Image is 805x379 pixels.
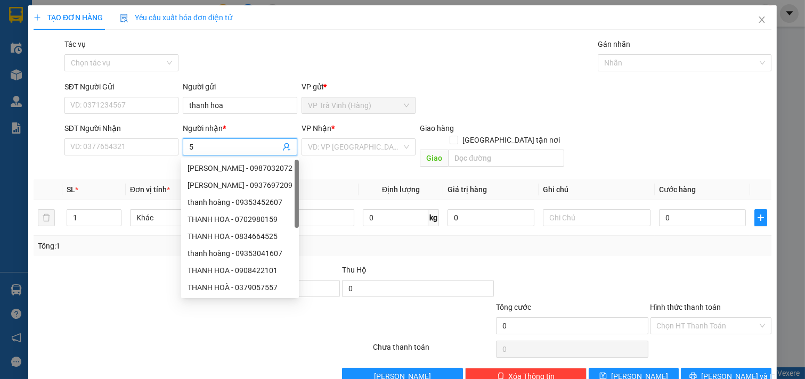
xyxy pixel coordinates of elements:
div: [PERSON_NAME] - 0937697209 [188,179,292,191]
div: THANH HOA - 0834664525 [188,230,292,242]
span: SL [67,185,75,194]
span: up [112,211,119,218]
span: VP Trà Vinh (Hàng) [308,97,410,113]
label: Hình thức thanh toán [650,303,721,311]
div: [PERSON_NAME] - 0987032072 [188,162,292,174]
span: VP Nhận [302,124,331,133]
span: Khác [136,210,232,226]
span: GIAO: [4,69,70,79]
span: Đơn vị tính [130,185,170,194]
span: 0858209186 - [4,57,108,68]
th: Ghi chú [539,179,655,200]
input: VD: Bàn, Ghế [247,209,355,226]
div: THANH HOÀI - 0937697209 [181,177,299,194]
div: THANH HOA - 0834664525 [181,228,299,245]
div: thanh hoàng - 09353041607 [181,245,299,262]
span: Giao [420,150,448,167]
div: THANH HOÀ - 0379057557 [181,279,299,296]
label: Gán nhãn [598,40,630,48]
span: down [112,219,119,225]
span: Cước hàng [659,185,696,194]
span: plus [34,14,41,21]
span: VP [PERSON_NAME] ([GEOGRAPHIC_DATA]) - [4,21,99,41]
div: THANH HOA - 0908422101 [181,262,299,279]
span: Định lượng [382,185,420,194]
div: Chưa thanh toán [372,341,495,360]
div: THANH HÒA - 0987032072 [181,160,299,177]
input: Ghi Chú [543,209,651,226]
span: close [758,15,766,24]
button: delete [38,209,55,226]
input: Dọc đường [448,150,564,167]
div: SĐT Người Gửi [64,81,179,93]
div: VP gửi [302,81,416,93]
span: Yêu cầu xuất hóa đơn điện tử [120,13,232,22]
div: Tổng: 1 [38,240,311,252]
span: VP Trà Vinh (Hàng) [30,46,103,56]
p: NHẬN: [4,46,156,56]
div: THANH HOA - 0908422101 [188,265,292,276]
div: Người nhận [183,122,297,134]
span: BÉ THƯƠNG [57,57,108,68]
button: plus [754,209,767,226]
span: kg [428,209,439,226]
span: user-add [282,143,291,151]
p: GỬI: [4,21,156,41]
span: KO BAO BỂ [28,69,70,79]
div: SĐT Người Nhận [64,122,179,134]
div: THANH HOÀ - 0379057557 [188,282,292,293]
label: Tác vụ [64,40,86,48]
div: Người gửi [183,81,297,93]
img: icon [120,14,128,22]
strong: BIÊN NHẬN GỬI HÀNG [36,6,124,16]
span: [GEOGRAPHIC_DATA] tận nơi [458,134,564,146]
div: thanh hoàng - 09353452607 [181,194,299,211]
span: Thu Hộ [342,266,367,274]
span: Tổng cước [496,303,531,311]
div: THANH HOA - 0702980159 [188,213,292,225]
div: THANH HOA - 0702980159 [181,211,299,228]
span: plus [755,213,767,222]
div: thanh hoàng - 09353452607 [188,196,292,208]
div: thanh hoàng - 09353041607 [188,248,292,259]
span: Giao hàng [420,124,454,133]
span: Decrease Value [109,218,121,226]
button: Close [747,5,777,35]
span: TẠO ĐƠN HÀNG [34,13,103,22]
span: Increase Value [109,210,121,218]
input: 0 [448,209,534,226]
span: Giá trị hàng [448,185,487,194]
